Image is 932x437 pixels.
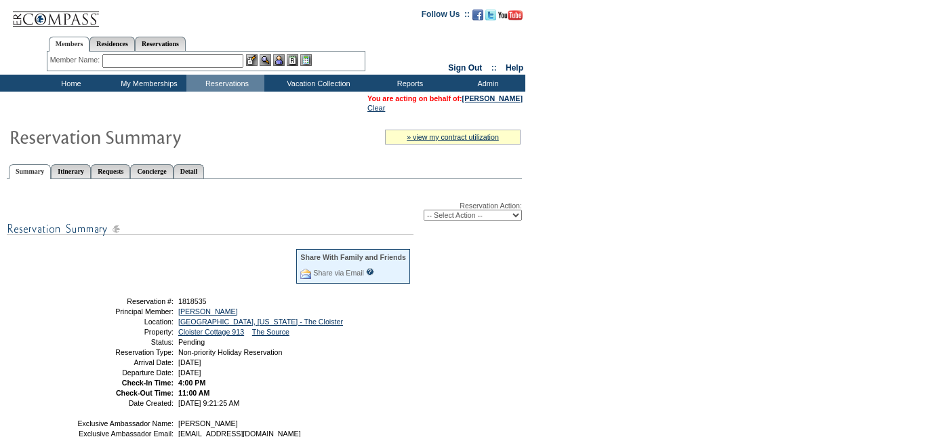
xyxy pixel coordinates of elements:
a: Reservations [135,37,186,51]
td: Exclusive Ambassador Name: [77,419,174,427]
a: Members [49,37,90,52]
img: Impersonate [273,54,285,66]
td: Reports [369,75,447,92]
td: Date Created: [77,399,174,407]
a: Requests [91,164,130,178]
a: Concierge [130,164,173,178]
td: Follow Us :: [422,8,470,24]
td: Vacation Collection [264,75,369,92]
img: View [260,54,271,66]
a: The Source [252,328,289,336]
td: My Memberships [108,75,186,92]
a: [GEOGRAPHIC_DATA], [US_STATE] - The Cloister [178,318,343,326]
span: Pending [178,338,205,346]
img: Become our fan on Facebook [472,9,483,20]
span: You are acting on behalf of: [367,94,523,102]
input: What is this? [366,268,374,275]
span: 1818535 [178,297,207,305]
a: [PERSON_NAME] [462,94,523,102]
td: Home [31,75,108,92]
img: Reservations [287,54,298,66]
span: [PERSON_NAME] [178,419,238,427]
td: Arrival Date: [77,358,174,366]
strong: Check-Out Time: [116,389,174,397]
a: Help [506,63,523,73]
span: :: [491,63,497,73]
a: Follow us on Twitter [485,14,496,22]
td: Admin [447,75,525,92]
span: 4:00 PM [178,379,205,387]
a: Share via Email [313,269,364,277]
td: Status: [77,338,174,346]
td: Property: [77,328,174,336]
img: Follow us on Twitter [485,9,496,20]
a: Sign Out [448,63,482,73]
img: Subscribe to our YouTube Channel [498,10,523,20]
td: Reservation Type: [77,348,174,356]
a: Itinerary [51,164,91,178]
td: Departure Date: [77,368,174,377]
a: » view my contract utilization [407,133,499,141]
td: Reservation #: [77,297,174,305]
a: Clear [367,104,385,112]
img: b_calculator.gif [300,54,312,66]
a: Detail [174,164,205,178]
span: [DATE] [178,358,201,366]
a: Summary [9,164,51,179]
span: [DATE] 9:21:25 AM [178,399,239,407]
span: [DATE] [178,368,201,377]
img: Reservaton Summary [9,123,280,150]
a: Cloister Cottage 913 [178,328,244,336]
span: Non-priority Holiday Reservation [178,348,282,356]
td: Principal Member: [77,307,174,316]
img: b_edit.gif [246,54,258,66]
div: Reservation Action: [7,202,522,221]
td: Reservations [186,75,264,92]
div: Share With Family and Friends [300,253,406,261]
img: subTtlResSummary.gif [7,221,413,237]
a: Become our fan on Facebook [472,14,483,22]
strong: Check-In Time: [122,379,174,387]
td: Location: [77,318,174,326]
a: Residences [89,37,135,51]
a: [PERSON_NAME] [178,307,238,316]
span: 11:00 AM [178,389,209,397]
div: Member Name: [50,54,102,66]
a: Subscribe to our YouTube Channel [498,14,523,22]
